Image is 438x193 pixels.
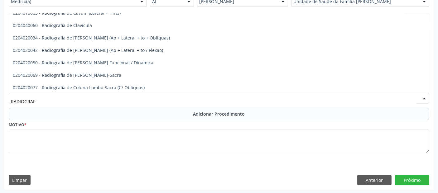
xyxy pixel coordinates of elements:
button: Anterior [357,175,392,186]
span: 0204020077 - Radiografia de Coluna Lombo-Sacra (C/ Obliquas) [13,85,145,90]
label: Motivo [9,120,26,130]
input: Buscar por procedimento [11,95,416,108]
span: 0204020069 - Radiografia de [PERSON_NAME]-Sacra [13,72,121,78]
span: 0204020050 - Radiografia de [PERSON_NAME] Funcional / Dinamica [13,60,153,66]
span: Adicionar Procedimento [193,111,245,117]
button: Próximo [395,175,429,186]
label: Médico Solicitante [9,11,52,21]
label: Unidade de referência [221,11,270,21]
span: 0204040060 - Radiografia de Clavicula [13,22,92,28]
span: 0204020034 - Radiografia de [PERSON_NAME] (Ap + Lateral + to + Obliquas) [13,35,170,41]
button: Adicionar Procedimento [9,108,429,120]
span: 0204020042 - Radiografia de [PERSON_NAME] (Ap + Lateral + to / Flexao) [13,47,163,53]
